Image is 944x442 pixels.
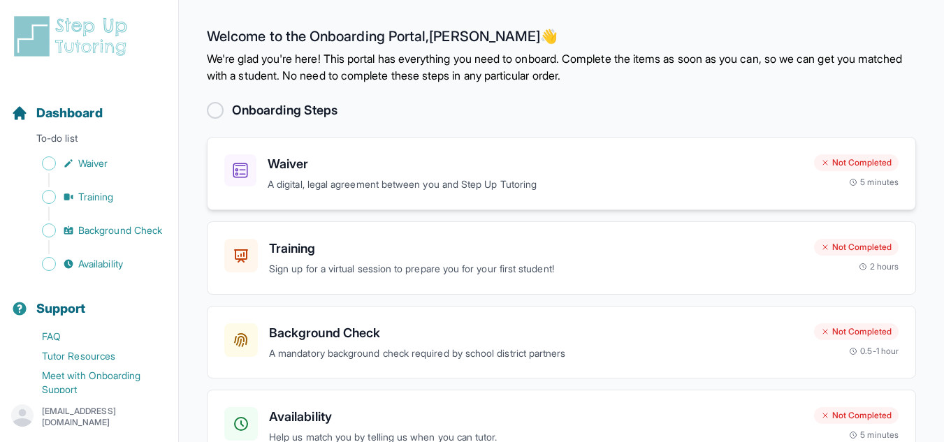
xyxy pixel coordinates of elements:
[849,177,899,188] div: 5 minutes
[207,28,916,50] h2: Welcome to the Onboarding Portal, [PERSON_NAME] 👋
[207,221,916,295] a: TrainingSign up for a virtual session to prepare you for your first student!Not Completed2 hours
[814,407,899,424] div: Not Completed
[207,50,916,84] p: We're glad you're here! This portal has everything you need to onboard. Complete the items as soo...
[11,404,167,429] button: [EMAIL_ADDRESS][DOMAIN_NAME]
[6,131,173,151] p: To-do list
[36,299,86,318] span: Support
[11,366,178,399] a: Meet with Onboarding Support
[269,239,803,258] h3: Training
[11,346,178,366] a: Tutor Resources
[814,239,899,256] div: Not Completed
[849,346,899,357] div: 0.5-1 hour
[78,156,108,170] span: Waiver
[814,323,899,340] div: Not Completed
[6,277,173,324] button: Support
[849,429,899,441] div: 5 minutes
[268,177,803,193] p: A digital, legal agreement between you and Step Up Tutoring
[269,346,803,362] p: A mandatory background check required by school district partners
[11,254,178,274] a: Availability
[859,261,899,272] div: 2 hours
[42,406,167,428] p: [EMAIL_ADDRESS][DOMAIN_NAME]
[11,154,178,173] a: Waiver
[6,81,173,128] button: Dashboard
[36,103,103,123] span: Dashboard
[78,190,114,204] span: Training
[11,14,136,59] img: logo
[207,137,916,210] a: WaiverA digital, legal agreement between you and Step Up TutoringNot Completed5 minutes
[11,187,178,207] a: Training
[78,223,162,237] span: Background Check
[207,306,916,379] a: Background CheckA mandatory background check required by school district partnersNot Completed0.5...
[11,327,178,346] a: FAQ
[78,257,123,271] span: Availability
[11,221,178,240] a: Background Check
[268,154,803,174] h3: Waiver
[269,323,803,343] h3: Background Check
[11,103,103,123] a: Dashboard
[269,261,803,277] p: Sign up for a virtual session to prepare you for your first student!
[269,407,803,427] h3: Availability
[814,154,899,171] div: Not Completed
[232,101,337,120] h2: Onboarding Steps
